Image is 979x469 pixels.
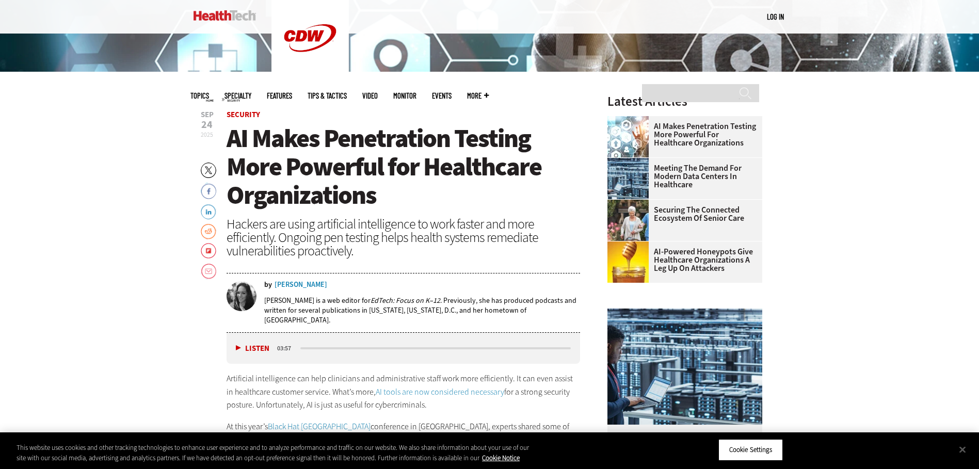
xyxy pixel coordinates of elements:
[371,296,440,305] em: EdTech: Focus on K–12
[607,206,756,222] a: Securing the Connected Ecosystem of Senior Care
[264,296,581,325] p: [PERSON_NAME] is a web editor for . Previously, she has produced podcasts and written for several...
[268,421,371,432] a: Black Hat [GEOGRAPHIC_DATA]
[227,372,581,412] p: Artificial intelligence can help clinicians and administrative staff work more efficiently. It ca...
[224,92,251,100] span: Specialty
[718,439,783,461] button: Cookie Settings
[362,92,378,100] a: Video
[951,438,974,461] button: Close
[276,344,299,353] div: duration
[275,281,327,288] a: [PERSON_NAME]
[201,131,213,139] span: 2025
[607,241,654,250] a: jar of honey with a honey dipper
[236,345,269,352] button: Listen
[227,217,581,257] div: Hackers are using artificial intelligence to work faster and more efficiently. Ongoing pen testin...
[467,92,489,100] span: More
[607,200,649,241] img: nurse walks with senior woman through a garden
[607,95,762,108] h3: Latest Articles
[607,122,756,147] a: AI Makes Penetration Testing More Powerful for Healthcare Organizations
[607,425,762,447] p: Data Center
[308,92,347,100] a: Tips & Tactics
[607,116,649,157] img: Healthcare and hacking concept
[201,111,214,119] span: Sep
[201,120,214,130] span: 24
[264,281,272,288] span: by
[376,386,504,397] a: AI tools are now considered necessary
[227,333,581,364] div: media player
[190,92,209,100] span: Topics
[607,248,756,272] a: AI-Powered Honeypots Give Healthcare Organizations a Leg Up on Attackers
[17,443,538,463] div: This website uses cookies and other tracking technologies to enhance user experience and to analy...
[607,241,649,283] img: jar of honey with a honey dipper
[607,309,762,425] img: engineer with laptop overlooking data center
[227,281,256,311] img: Rebecca Torchia
[767,12,784,21] a: Log in
[267,92,292,100] a: Features
[607,164,756,189] a: Meeting the Demand for Modern Data Centers in Healthcare
[194,10,256,21] img: Home
[227,121,541,212] span: AI Makes Penetration Testing More Powerful for Healthcare Organizations
[432,92,452,100] a: Events
[482,454,520,462] a: More information about your privacy
[607,158,649,199] img: engineer with laptop overlooking data center
[227,109,260,120] a: Security
[767,11,784,22] div: User menu
[271,68,349,79] a: CDW
[607,158,654,166] a: engineer with laptop overlooking data center
[227,420,581,460] p: At this year’s conference in [GEOGRAPHIC_DATA], experts shared some of the specific ways threat a...
[607,200,654,208] a: nurse walks with senior woman through a garden
[607,116,654,124] a: Healthcare and hacking concept
[393,92,416,100] a: MonITor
